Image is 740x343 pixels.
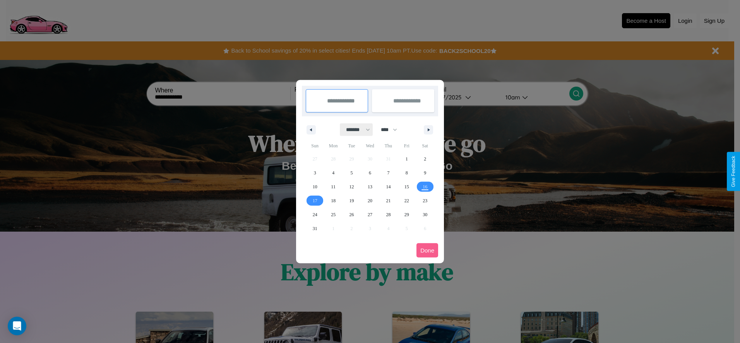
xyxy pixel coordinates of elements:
button: 10 [306,180,324,194]
button: 20 [361,194,379,208]
span: 1 [406,152,408,166]
span: 27 [368,208,372,222]
button: 15 [397,180,416,194]
button: 28 [379,208,397,222]
span: 4 [332,166,334,180]
span: 14 [386,180,391,194]
button: 4 [324,166,342,180]
span: 26 [349,208,354,222]
button: 1 [397,152,416,166]
button: 22 [397,194,416,208]
span: 2 [424,152,426,166]
button: 18 [324,194,342,208]
button: 12 [343,180,361,194]
span: 5 [351,166,353,180]
button: 16 [416,180,434,194]
span: 13 [368,180,372,194]
button: 7 [379,166,397,180]
button: 25 [324,208,342,222]
span: 6 [369,166,371,180]
button: 29 [397,208,416,222]
button: 14 [379,180,397,194]
button: 6 [361,166,379,180]
button: 26 [343,208,361,222]
span: 24 [313,208,317,222]
span: Tue [343,140,361,152]
span: 3 [314,166,316,180]
span: 28 [386,208,391,222]
button: 11 [324,180,342,194]
button: 21 [379,194,397,208]
span: Wed [361,140,379,152]
button: 24 [306,208,324,222]
span: 8 [406,166,408,180]
div: Open Intercom Messenger [8,317,26,335]
span: 9 [424,166,426,180]
button: 3 [306,166,324,180]
button: 9 [416,166,434,180]
div: Give Feedback [731,156,736,187]
span: 30 [423,208,427,222]
button: 19 [343,194,361,208]
span: 17 [313,194,317,208]
span: 23 [423,194,427,208]
button: 23 [416,194,434,208]
button: 27 [361,208,379,222]
span: 12 [349,180,354,194]
button: 17 [306,194,324,208]
span: 20 [368,194,372,208]
span: Sat [416,140,434,152]
span: 31 [313,222,317,235]
span: 7 [387,166,389,180]
span: 11 [331,180,336,194]
span: 18 [331,194,336,208]
button: 13 [361,180,379,194]
span: 25 [331,208,336,222]
button: 8 [397,166,416,180]
span: 15 [404,180,409,194]
button: 31 [306,222,324,235]
span: 16 [423,180,427,194]
button: 5 [343,166,361,180]
span: 22 [404,194,409,208]
span: Thu [379,140,397,152]
span: 21 [386,194,391,208]
button: 2 [416,152,434,166]
span: Fri [397,140,416,152]
span: 19 [349,194,354,208]
button: 30 [416,208,434,222]
span: 29 [404,208,409,222]
span: Mon [324,140,342,152]
span: Sun [306,140,324,152]
span: 10 [313,180,317,194]
button: Done [416,243,438,258]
